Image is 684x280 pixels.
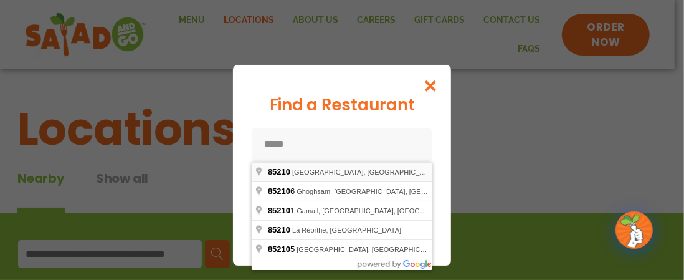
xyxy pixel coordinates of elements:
span: [GEOGRAPHIC_DATA], [GEOGRAPHIC_DATA], [GEOGRAPHIC_DATA] [292,168,514,176]
span: Gamail, [GEOGRAPHIC_DATA], [GEOGRAPHIC_DATA] [297,207,468,215]
span: 6 [268,186,297,196]
span: [GEOGRAPHIC_DATA], [GEOGRAPHIC_DATA], [GEOGRAPHIC_DATA] [297,246,518,253]
span: 85210 [268,244,290,254]
span: La Réorthe, [GEOGRAPHIC_DATA] [292,226,401,234]
button: Close modal [411,65,451,107]
span: 85210 [268,225,290,234]
span: 85210 [268,186,290,196]
span: 1 [268,206,297,215]
span: Ghoghsam, [GEOGRAPHIC_DATA], [GEOGRAPHIC_DATA] [297,188,480,195]
span: 5 [268,244,297,254]
span: 85210 [268,206,290,215]
img: wpChatIcon [617,213,652,248]
div: Find a Restaurant [252,93,432,117]
span: 85210 [268,167,290,176]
